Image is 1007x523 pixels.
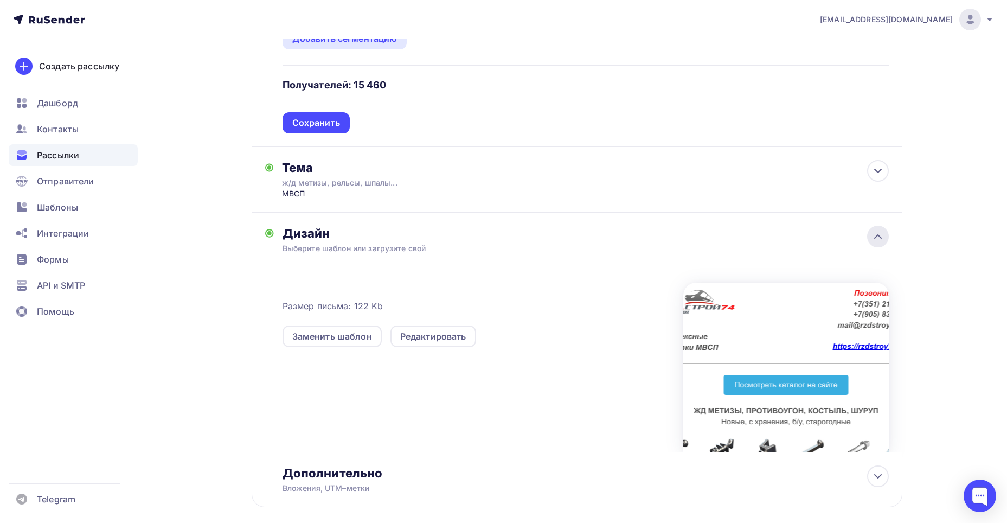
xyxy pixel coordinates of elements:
[282,160,496,175] div: Тема
[9,92,138,114] a: Дашборд
[37,175,94,188] span: Отправители
[400,330,466,343] div: Редактировать
[820,14,953,25] span: [EMAIL_ADDRESS][DOMAIN_NAME]
[37,227,89,240] span: Интеграции
[9,118,138,140] a: Контакты
[9,144,138,166] a: Рассылки
[37,123,79,136] span: Контакты
[39,60,119,73] div: Создать рассылку
[37,201,78,214] span: Шаблоны
[283,465,889,481] div: Дополнительно
[37,97,78,110] span: Дашборд
[37,149,79,162] span: Рассылки
[37,493,75,506] span: Telegram
[292,330,372,343] div: Заменить шаблон
[282,177,475,188] div: ж/д метизы, рельсы, шпалы...
[37,253,69,266] span: Формы
[283,226,889,241] div: Дизайн
[283,243,829,254] div: Выберите шаблон или загрузите свой
[9,170,138,192] a: Отправители
[9,196,138,218] a: Шаблоны
[37,279,85,292] span: API и SMTP
[282,188,496,199] div: МВСП
[283,79,387,92] h4: Получателей: 15 460
[283,299,383,312] span: Размер письма: 122 Kb
[283,483,829,494] div: Вложения, UTM–метки
[820,9,994,30] a: [EMAIL_ADDRESS][DOMAIN_NAME]
[292,117,340,129] div: Сохранить
[9,248,138,270] a: Формы
[37,305,74,318] span: Помощь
